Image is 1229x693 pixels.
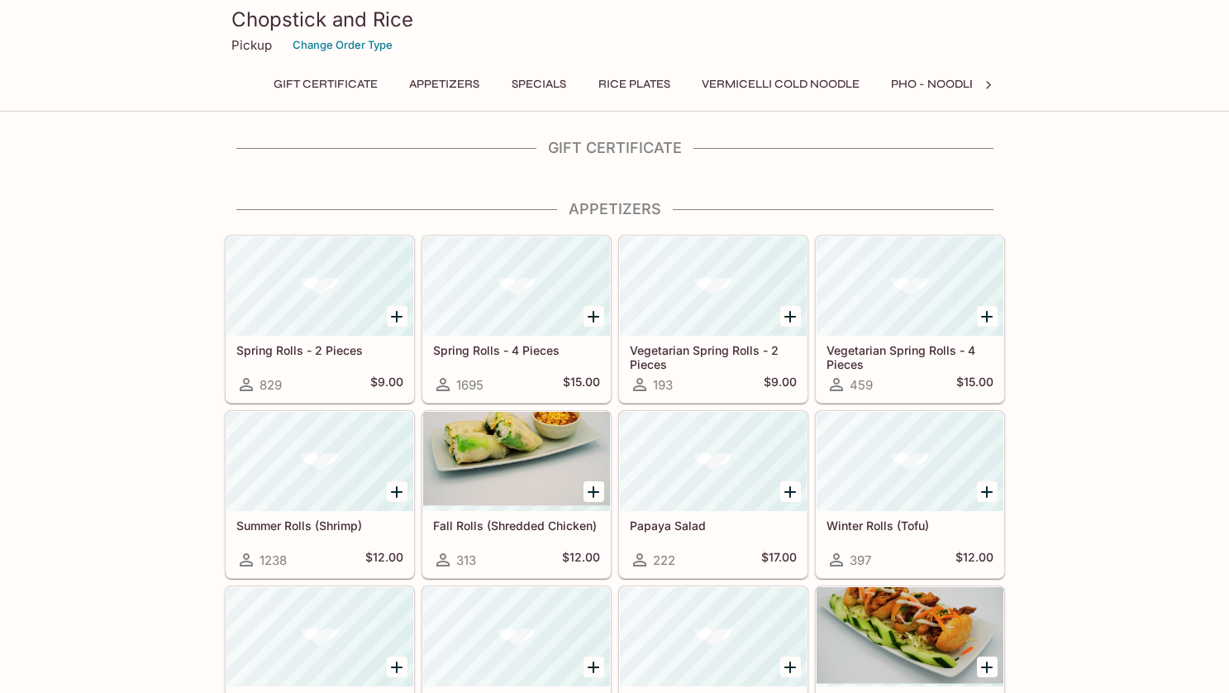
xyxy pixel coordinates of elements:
h5: Papaya Salad [630,519,797,533]
button: Add Winter Rolls (Tofu) [977,481,998,502]
h5: $15.00 [563,375,600,394]
span: 397 [850,552,871,568]
span: 1238 [260,552,287,568]
h5: $9.00 [370,375,403,394]
h3: Chopstick and Rice [231,7,998,32]
div: Beef Salad [423,587,610,686]
h4: Gift Certificate [225,139,1005,157]
div: Shredded Chicken Salad [226,587,413,686]
span: 829 [260,377,282,393]
button: Vermicelli Cold Noodle [693,73,869,96]
a: Summer Rolls (Shrimp)1238$12.00 [226,411,414,578]
span: 193 [653,377,673,393]
span: 459 [850,377,873,393]
button: Add Fall Rolls (Shredded Chicken) [584,481,604,502]
div: Banh Mi Sliders (4) [817,587,1003,686]
a: Spring Rolls - 4 Pieces1695$15.00 [422,236,611,403]
a: Papaya Salad222$17.00 [619,411,807,578]
h5: $15.00 [956,375,993,394]
h4: Appetizers [225,200,1005,218]
h5: $9.00 [764,375,797,394]
div: Spring Rolls - 2 Pieces [226,237,413,336]
h5: $17.00 [761,550,797,570]
button: Add Vegetarian Spring Rolls - 2 Pieces [780,306,801,327]
button: Rice Plates [589,73,679,96]
button: Add Spring Rolls - 4 Pieces [584,306,604,327]
button: Add House Fried Chicken [780,657,801,677]
p: Pickup [231,37,272,53]
button: Specials [502,73,576,96]
h5: Vegetarian Spring Rolls - 2 Pieces [630,343,797,370]
h5: $12.00 [365,550,403,570]
div: Summer Rolls (Shrimp) [226,412,413,511]
button: Gift Certificate [264,73,387,96]
a: Spring Rolls - 2 Pieces829$9.00 [226,236,414,403]
a: Vegetarian Spring Rolls - 2 Pieces193$9.00 [619,236,807,403]
button: Appetizers [400,73,488,96]
div: Vegetarian Spring Rolls - 2 Pieces [620,237,807,336]
button: Add Banh Mi Sliders (4) [977,657,998,677]
button: Pho - Noodle Soup [882,73,1021,96]
a: Winter Rolls (Tofu)397$12.00 [816,411,1004,578]
span: 313 [456,552,476,568]
h5: Summer Rolls (Shrimp) [236,519,403,533]
h5: Spring Rolls - 2 Pieces [236,343,403,357]
a: Vegetarian Spring Rolls - 4 Pieces459$15.00 [816,236,1004,403]
button: Add Vegetarian Spring Rolls - 4 Pieces [977,306,998,327]
button: Add Shredded Chicken Salad [387,657,407,677]
h5: Fall Rolls (Shredded Chicken) [433,519,600,533]
a: Fall Rolls (Shredded Chicken)313$12.00 [422,411,611,578]
h5: Winter Rolls (Tofu) [826,519,993,533]
div: House Fried Chicken [620,587,807,686]
div: Spring Rolls - 4 Pieces [423,237,610,336]
button: Add Beef Salad [584,657,604,677]
button: Add Papaya Salad [780,481,801,502]
span: 222 [653,552,675,568]
button: Change Order Type [285,32,400,58]
div: Papaya Salad [620,412,807,511]
h5: $12.00 [955,550,993,570]
button: Add Spring Rolls - 2 Pieces [387,306,407,327]
div: Fall Rolls (Shredded Chicken) [423,412,610,511]
h5: Spring Rolls - 4 Pieces [433,343,600,357]
span: 1695 [456,377,484,393]
div: Vegetarian Spring Rolls - 4 Pieces [817,237,1003,336]
div: Winter Rolls (Tofu) [817,412,1003,511]
button: Add Summer Rolls (Shrimp) [387,481,407,502]
h5: Vegetarian Spring Rolls - 4 Pieces [826,343,993,370]
h5: $12.00 [562,550,600,570]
